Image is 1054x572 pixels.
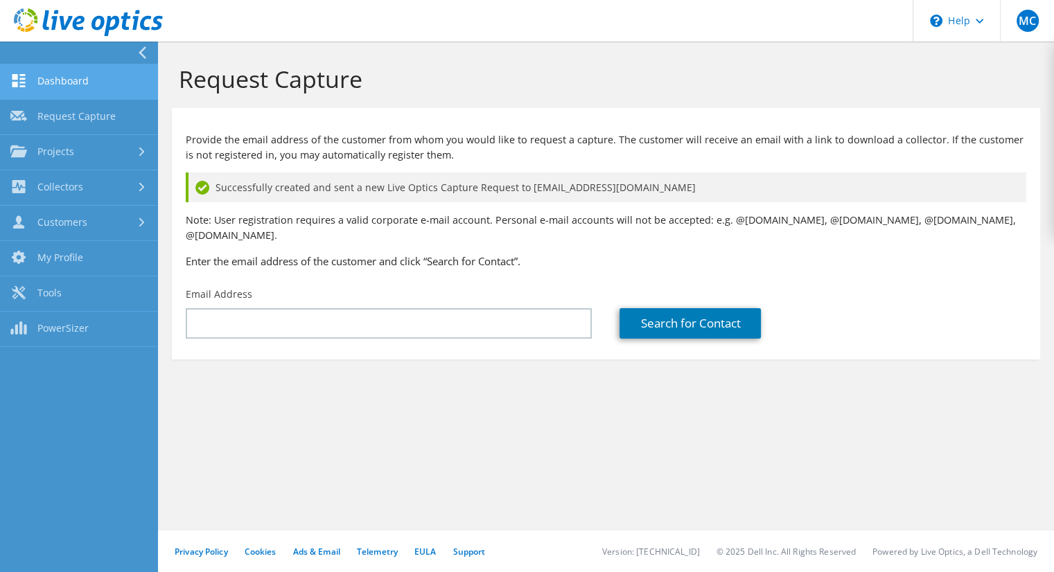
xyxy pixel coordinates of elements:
[245,546,276,557] a: Cookies
[186,253,1026,269] h3: Enter the email address of the customer and click “Search for Contact”.
[602,546,700,557] li: Version: [TECHNICAL_ID]
[175,546,228,557] a: Privacy Policy
[216,180,696,195] span: Successfully created and sent a new Live Optics Capture Request to [EMAIL_ADDRESS][DOMAIN_NAME]
[872,546,1037,557] li: Powered by Live Optics, a Dell Technology
[186,132,1026,163] p: Provide the email address of the customer from whom you would like to request a capture. The cust...
[293,546,340,557] a: Ads & Email
[357,546,398,557] a: Telemetry
[179,64,1026,93] h1: Request Capture
[453,546,485,557] a: Support
[186,287,252,301] label: Email Address
[930,15,942,27] svg: \n
[620,308,761,339] a: Search for Contact
[414,546,436,557] a: EULA
[1017,10,1039,32] span: MC
[186,213,1026,243] p: Note: User registration requires a valid corporate e-mail account. Personal e-mail accounts will ...
[717,546,856,557] li: © 2025 Dell Inc. All Rights Reserved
